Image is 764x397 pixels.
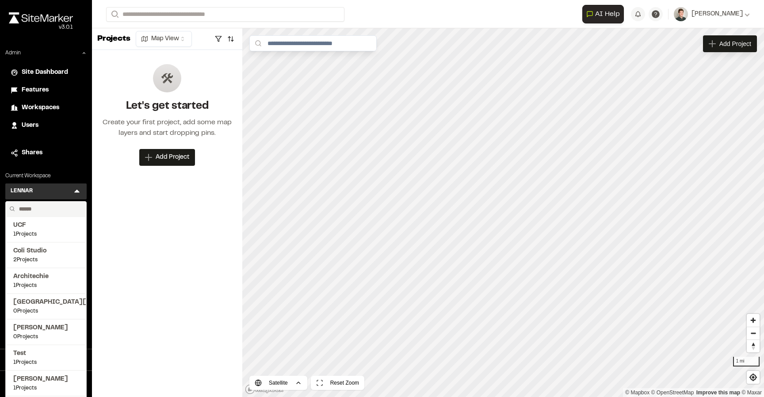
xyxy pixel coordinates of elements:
[22,85,49,95] span: Features
[747,340,760,352] button: Reset bearing to north
[106,7,122,22] button: Search
[651,389,694,396] a: OpenStreetMap
[13,349,79,366] a: Test1Projects
[13,272,79,290] a: Architechie1Projects
[13,256,79,264] span: 2 Projects
[9,12,73,23] img: rebrand.png
[13,298,79,315] a: [GEOGRAPHIC_DATA][US_STATE]0Projects
[13,230,79,238] span: 1 Projects
[13,307,79,315] span: 0 Projects
[13,298,79,307] span: [GEOGRAPHIC_DATA][US_STATE]
[99,99,235,114] h2: Let's get started
[747,371,760,384] button: Find my location
[741,389,762,396] a: Maxar
[22,68,68,77] span: Site Dashboard
[11,85,81,95] a: Features
[674,7,688,21] img: User
[11,103,81,113] a: Workspaces
[156,153,189,162] span: Add Project
[13,221,79,230] span: UCF
[249,376,307,390] button: Satellite
[5,172,87,180] p: Current Workspace
[13,323,79,341] a: [PERSON_NAME]0Projects
[11,121,81,130] a: Users
[97,33,130,45] p: Projects
[582,5,627,23] div: Open AI Assistant
[747,327,760,340] button: Zoom out
[719,39,751,48] span: Add Project
[9,23,73,31] div: Oh geez...please don't...
[11,187,33,196] h3: LENNAR
[696,389,740,396] a: Map feedback
[625,389,649,396] a: Mapbox
[13,384,79,392] span: 1 Projects
[139,149,195,166] button: Add Project
[99,117,235,138] div: Create your first project, add some map layers and start dropping pins.
[595,9,620,19] span: AI Help
[13,349,79,359] span: Test
[242,28,764,397] canvas: Map
[311,376,364,390] button: Reset Zoom
[13,359,79,366] span: 1 Projects
[691,9,743,19] span: [PERSON_NAME]
[13,282,79,290] span: 1 Projects
[13,374,79,384] span: [PERSON_NAME]
[13,221,79,238] a: UCF1Projects
[11,68,81,77] a: Site Dashboard
[11,148,81,158] a: Shares
[22,121,38,130] span: Users
[245,384,284,394] a: Mapbox logo
[582,5,624,23] button: Open AI Assistant
[22,148,42,158] span: Shares
[733,357,760,366] div: 1 mi
[13,323,79,333] span: [PERSON_NAME]
[13,246,79,256] span: Coli Studio
[674,7,750,21] button: [PERSON_NAME]
[13,374,79,392] a: [PERSON_NAME]1Projects
[22,103,59,113] span: Workspaces
[747,314,760,327] button: Zoom in
[13,246,79,264] a: Coli Studio2Projects
[747,340,760,352] span: Reset bearing to north
[5,49,21,57] p: Admin
[13,333,79,341] span: 0 Projects
[13,272,79,282] span: Architechie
